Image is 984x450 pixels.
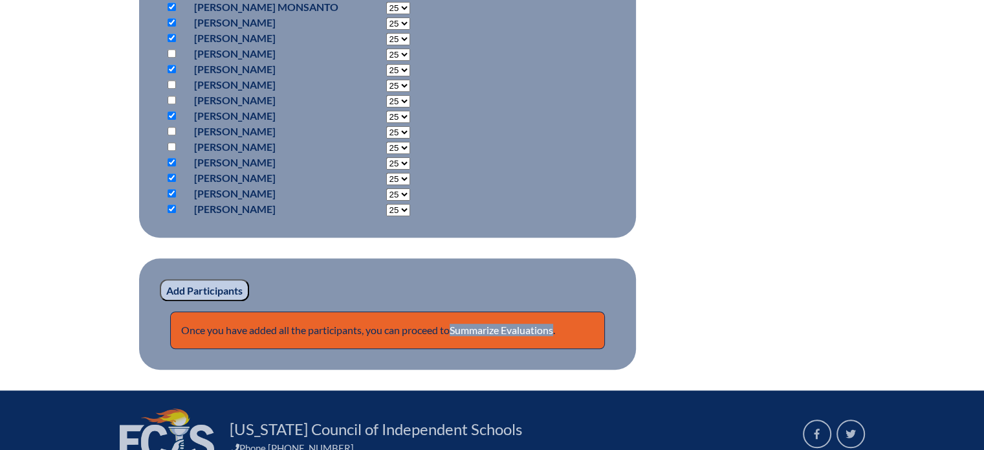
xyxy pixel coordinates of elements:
[194,77,338,93] p: [PERSON_NAME]
[170,311,605,349] p: Once you have added all the participants, you can proceed to .
[194,46,338,62] p: [PERSON_NAME]
[194,15,338,30] p: [PERSON_NAME]
[160,279,249,301] input: Add Participants
[194,155,338,170] p: [PERSON_NAME]
[194,186,338,201] p: [PERSON_NAME]
[450,324,553,336] a: Summarize Evaluations
[224,419,527,440] a: [US_STATE] Council of Independent Schools
[194,108,338,124] p: [PERSON_NAME]
[194,30,338,46] p: [PERSON_NAME]
[194,139,338,155] p: [PERSON_NAME]
[194,201,338,217] p: [PERSON_NAME]
[194,93,338,108] p: [PERSON_NAME]
[194,62,338,77] p: [PERSON_NAME]
[194,124,338,139] p: [PERSON_NAME]
[194,170,338,186] p: [PERSON_NAME]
